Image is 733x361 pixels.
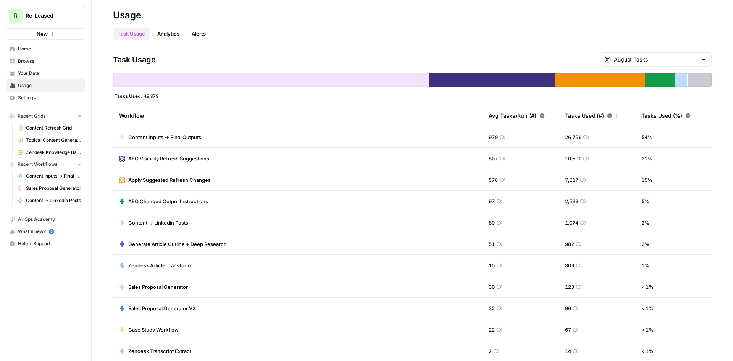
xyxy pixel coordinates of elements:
[26,137,82,144] span: Topical Content Generation Grid
[6,226,85,237] div: What's new?
[641,262,649,269] span: 1 %
[119,326,179,333] a: Case Study Workflow
[489,155,498,162] span: 807
[6,159,85,170] button: Recent Workflows
[489,197,495,205] span: 97
[489,262,495,269] span: 10
[565,105,618,126] div: Tasks Used (#)
[641,176,652,184] span: 15 %
[6,6,85,25] button: Workspace: Re-Leased
[489,347,492,355] span: 2
[565,262,574,269] span: 309
[18,113,45,120] span: Recent Grids
[18,70,82,77] span: Your Data
[128,197,208,205] span: AEO Changed Output Instructions
[14,194,85,207] a: Content -> Linkedin Posts
[565,133,581,141] span: 26,756
[18,216,82,223] span: AirOps Academy
[113,28,150,40] a: Task Usage
[6,110,85,122] button: Recent Grids
[6,225,85,238] button: What's new? 5
[565,304,571,312] span: 96
[18,45,82,52] span: Home
[49,229,54,234] a: 5
[128,176,211,184] span: Apply Suggested Refresh Changes
[6,28,85,40] button: New
[144,93,158,99] span: 49,979
[6,213,85,225] a: AirOps Academy
[113,54,156,65] span: Task Usage
[641,197,649,205] span: 5 %
[128,133,201,141] span: Content Inputs -> Final Outputs
[6,79,85,92] a: Usage
[26,12,72,19] span: Re-Leased
[187,28,210,40] a: Alerts
[641,240,649,248] span: 2 %
[128,240,227,248] span: Generate Article Outline + Deep Research
[119,262,191,269] a: Zendesk Article Transform
[26,125,82,131] span: Content Refresh Grid
[26,149,82,156] span: Zendesk Knowledge Base Update
[614,56,697,63] input: August Tasks
[153,28,184,40] a: Analytics
[119,105,476,126] div: Workflow
[128,347,191,355] span: Zendesk Transcript Extract
[18,161,57,168] span: Recent Workflows
[489,219,495,227] span: 89
[6,43,85,55] a: Home
[26,197,82,204] span: Content -> Linkedin Posts
[115,93,142,99] span: Tasks Used:
[6,55,85,67] a: Browse
[128,219,188,227] span: Content -> Linkedin Posts
[37,30,48,38] span: New
[128,262,191,269] span: Zendesk Article Transform
[14,182,85,194] a: Sales Proposal Generator
[26,185,82,192] span: Sales Proposal Generator
[128,326,179,333] span: Case Study Workflow
[119,197,208,205] a: AEO Changed Output Instructions
[14,122,85,134] a: Content Refresh Grid
[489,105,545,126] div: Avg Tasks/Run (#)
[119,347,191,355] a: Zendesk Transcript Extract
[489,176,498,184] span: 578
[641,283,654,291] span: < 1 %
[119,304,195,312] a: Sales Proposal Generator V2
[565,283,574,291] span: 123
[18,82,82,89] span: Usage
[489,283,495,291] span: 30
[565,155,581,162] span: 10,500
[119,283,188,291] a: Sales Proposal Generator
[119,240,227,248] a: Generate Article Outline + Deep Research
[641,326,654,333] span: < 1 %
[565,197,578,205] span: 2,539
[128,155,209,162] span: AEO Visibility Refresh Suggestions
[565,219,578,227] span: 1,074
[565,176,578,184] span: 7,517
[18,58,82,65] span: Browse
[641,133,652,141] span: 54 %
[6,238,85,250] button: Help + Support
[565,240,574,248] span: 982
[641,105,691,126] div: Tasks Used (%)
[565,347,571,355] span: 14
[6,67,85,79] a: Your Data
[50,230,52,233] text: 5
[6,92,85,104] a: Settings
[641,304,654,312] span: < 1 %
[26,173,82,180] span: Content Inputs -> Final Outputs
[14,146,85,159] a: Zendesk Knowledge Base Update
[489,326,495,333] span: 22
[641,155,652,162] span: 21 %
[119,219,188,227] a: Content -> Linkedin Posts
[128,304,195,312] span: Sales Proposal Generator V2
[489,240,495,248] span: 51
[119,133,201,141] a: Content Inputs -> Final Outputs
[128,283,188,291] span: Sales Proposal Generator
[113,9,141,21] div: Usage
[489,304,495,312] span: 32
[14,134,85,146] a: Topical Content Generation Grid
[14,11,18,20] span: R
[14,170,85,182] a: Content Inputs -> Final Outputs
[18,240,82,247] span: Help + Support
[641,219,649,227] span: 2 %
